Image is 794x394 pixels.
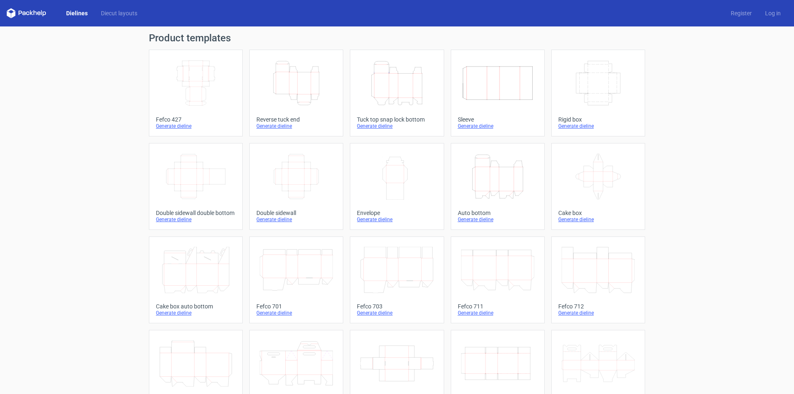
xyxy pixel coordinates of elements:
a: Auto bottomGenerate dieline [451,143,545,230]
a: EnvelopeGenerate dieline [350,143,444,230]
div: Fefco 711 [458,303,538,310]
div: Envelope [357,210,437,216]
div: Cake box [558,210,638,216]
h1: Product templates [149,33,645,43]
div: Fefco 701 [256,303,336,310]
div: Generate dieline [156,123,236,129]
div: Generate dieline [558,123,638,129]
a: Fefco 701Generate dieline [249,236,343,323]
a: Tuck top snap lock bottomGenerate dieline [350,50,444,136]
a: SleeveGenerate dieline [451,50,545,136]
div: Generate dieline [156,216,236,223]
a: Fefco 427Generate dieline [149,50,243,136]
div: Reverse tuck end [256,116,336,123]
div: Generate dieline [558,216,638,223]
div: Sleeve [458,116,538,123]
a: Fefco 711Generate dieline [451,236,545,323]
a: Fefco 703Generate dieline [350,236,444,323]
div: Generate dieline [458,123,538,129]
div: Generate dieline [256,123,336,129]
div: Generate dieline [357,216,437,223]
a: Double sidewall double bottomGenerate dieline [149,143,243,230]
div: Generate dieline [156,310,236,316]
a: Fefco 712Generate dieline [551,236,645,323]
div: Generate dieline [458,310,538,316]
div: Generate dieline [256,310,336,316]
div: Generate dieline [357,123,437,129]
a: Reverse tuck endGenerate dieline [249,50,343,136]
div: Rigid box [558,116,638,123]
a: Log in [758,9,787,17]
div: Cake box auto bottom [156,303,236,310]
div: Double sidewall [256,210,336,216]
div: Generate dieline [256,216,336,223]
div: Fefco 427 [156,116,236,123]
a: Cake boxGenerate dieline [551,143,645,230]
a: Dielines [60,9,94,17]
a: Register [724,9,758,17]
a: Rigid boxGenerate dieline [551,50,645,136]
div: Fefco 712 [558,303,638,310]
a: Cake box auto bottomGenerate dieline [149,236,243,323]
div: Generate dieline [558,310,638,316]
div: Generate dieline [458,216,538,223]
div: Fefco 703 [357,303,437,310]
div: Generate dieline [357,310,437,316]
div: Double sidewall double bottom [156,210,236,216]
div: Tuck top snap lock bottom [357,116,437,123]
a: Double sidewallGenerate dieline [249,143,343,230]
div: Auto bottom [458,210,538,216]
a: Diecut layouts [94,9,144,17]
